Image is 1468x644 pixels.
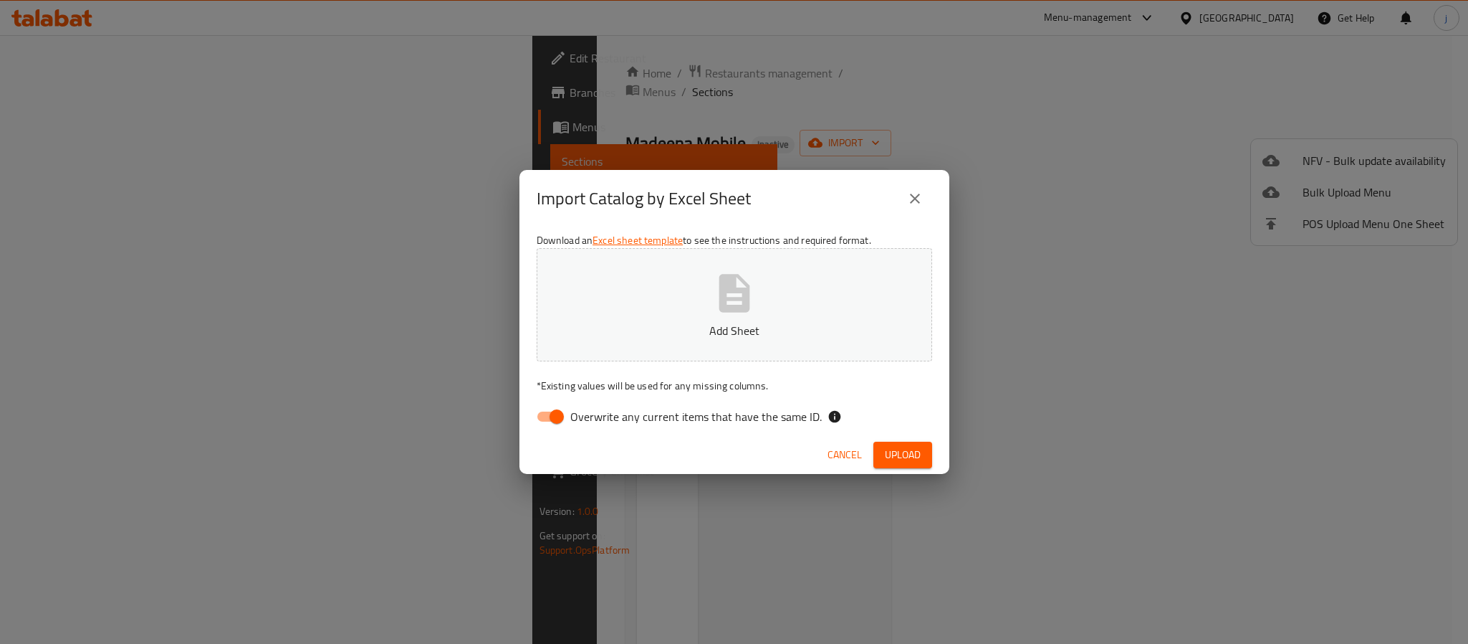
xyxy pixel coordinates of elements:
a: Excel sheet template [593,231,683,250]
div: Download an to see the instructions and required format. [519,227,949,435]
svg: If the overwrite option isn't selected, then the items that match an existing ID will be ignored ... [827,409,842,424]
span: Cancel [827,446,862,464]
button: Cancel [822,442,868,468]
span: Upload [885,446,921,464]
button: close [898,181,932,216]
span: Overwrite any current items that have the same ID. [570,408,822,425]
p: Add Sheet [559,322,910,339]
button: Upload [873,442,932,468]
p: Existing values will be used for any missing columns. [537,379,932,393]
h2: Import Catalog by Excel Sheet [537,187,751,210]
button: Add Sheet [537,248,932,361]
